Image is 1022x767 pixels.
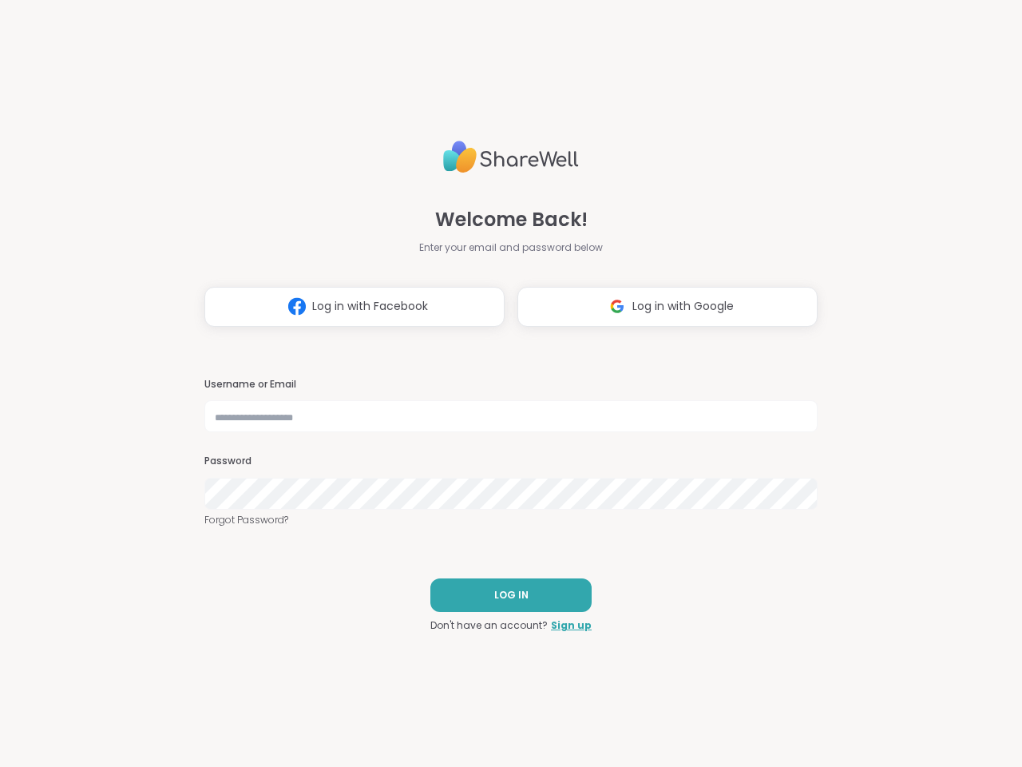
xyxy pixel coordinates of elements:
[430,618,548,633] span: Don't have an account?
[632,298,734,315] span: Log in with Google
[419,240,603,255] span: Enter your email and password below
[494,588,529,602] span: LOG IN
[602,292,632,321] img: ShareWell Logomark
[204,378,818,391] h3: Username or Email
[430,578,592,612] button: LOG IN
[551,618,592,633] a: Sign up
[443,134,579,180] img: ShareWell Logo
[435,205,588,234] span: Welcome Back!
[312,298,428,315] span: Log in with Facebook
[204,455,818,468] h3: Password
[282,292,312,321] img: ShareWell Logomark
[204,287,505,327] button: Log in with Facebook
[204,513,818,527] a: Forgot Password?
[517,287,818,327] button: Log in with Google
